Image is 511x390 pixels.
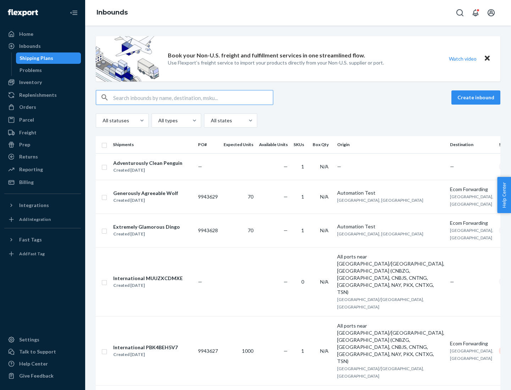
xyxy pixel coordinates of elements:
div: Automation Test [337,189,444,196]
p: Book your Non-U.S. freight and fulfillment services in one streamlined flow. [168,51,365,60]
a: Shipping Plans [16,52,81,64]
button: Fast Tags [4,234,81,245]
a: Help Center [4,358,81,369]
div: Created [DATE] [113,197,178,204]
div: Orders [19,104,36,111]
span: N/A [320,348,329,354]
div: Ecom Forwarding [450,219,493,227]
th: PO# [195,136,221,153]
input: All statuses [102,117,103,124]
div: Problems [20,67,42,74]
span: — [198,163,202,169]
button: Watch video [444,54,481,64]
span: — [450,163,454,169]
div: Created [DATE] [113,282,183,289]
th: SKUs [291,136,310,153]
div: Add Fast Tag [19,251,45,257]
div: Created [DATE] [113,351,178,358]
span: — [284,227,288,233]
button: Open account menu [484,6,498,20]
span: — [198,279,202,285]
span: 1 [301,348,304,354]
span: [GEOGRAPHIC_DATA]/[GEOGRAPHIC_DATA], [GEOGRAPHIC_DATA] [337,366,424,379]
button: Open Search Box [453,6,467,20]
a: Home [4,28,81,40]
div: Ecom Forwarding [450,186,493,193]
span: — [284,348,288,354]
td: 9943627 [195,316,221,385]
button: Integrations [4,200,81,211]
span: [GEOGRAPHIC_DATA]/[GEOGRAPHIC_DATA], [GEOGRAPHIC_DATA] [337,297,424,310]
span: — [284,163,288,169]
span: [GEOGRAPHIC_DATA], [GEOGRAPHIC_DATA] [450,228,493,240]
button: Close Navigation [67,6,81,20]
a: Replenishments [4,89,81,101]
input: Search inbounds by name, destination, msku... [113,90,273,105]
a: Add Fast Tag [4,248,81,260]
span: 1 [301,163,304,169]
span: 1 [301,194,304,200]
span: — [284,279,288,285]
span: [GEOGRAPHIC_DATA], [GEOGRAPHIC_DATA] [450,348,493,361]
div: Inbounds [19,43,41,50]
div: Give Feedback [19,372,54,379]
span: N/A [320,279,329,285]
span: 70 [248,227,253,233]
span: 1000 [242,348,253,354]
div: Automation Test [337,223,444,230]
a: Inbounds [4,40,81,52]
a: Settings [4,334,81,345]
th: Origin [334,136,447,153]
div: Talk to Support [19,348,56,355]
div: International MUUZXCDMXE [113,275,183,282]
span: [GEOGRAPHIC_DATA], [GEOGRAPHIC_DATA] [337,231,423,236]
th: Destination [447,136,496,153]
div: Inventory [19,79,42,86]
button: Close [483,54,492,64]
button: Help Center [497,177,511,213]
div: Adventurously Clean Penguin [113,160,182,167]
div: Created [DATE] [113,230,180,238]
a: Talk to Support [4,346,81,357]
span: [GEOGRAPHIC_DATA], [GEOGRAPHIC_DATA] [450,194,493,207]
span: [GEOGRAPHIC_DATA], [GEOGRAPHIC_DATA] [337,197,423,203]
span: — [450,279,454,285]
span: — [284,194,288,200]
button: Create inbound [451,90,500,105]
div: Replenishments [19,91,57,99]
div: Extremely Glamorous Dingo [113,223,180,230]
span: N/A [320,227,329,233]
a: Inbounds [97,9,128,16]
button: Give Feedback [4,370,81,381]
span: 70 [248,194,253,200]
div: Shipping Plans [20,55,53,62]
div: Billing [19,179,34,186]
div: Add Integration [19,216,51,222]
div: Help Center [19,360,48,367]
div: Returns [19,153,38,160]
th: Shipments [110,136,195,153]
a: Prep [4,139,81,150]
a: Orders [4,101,81,113]
a: Billing [4,177,81,188]
a: Freight [4,127,81,138]
input: All states [210,117,211,124]
a: Add Integration [4,214,81,225]
div: Created [DATE] [113,167,182,174]
div: Integrations [19,202,49,209]
div: All ports near [GEOGRAPHIC_DATA]/[GEOGRAPHIC_DATA], [GEOGRAPHIC_DATA] (CNBZG, [GEOGRAPHIC_DATA], ... [337,322,444,365]
span: 0 [301,279,304,285]
div: All ports near [GEOGRAPHIC_DATA]/[GEOGRAPHIC_DATA], [GEOGRAPHIC_DATA] (CNBZG, [GEOGRAPHIC_DATA], ... [337,253,444,296]
td: 9943628 [195,213,221,247]
a: Inventory [4,77,81,88]
a: Reporting [4,164,81,175]
th: Available Units [256,136,291,153]
p: Use Flexport’s freight service to import your products directly from your Non-U.S. supplier or port. [168,59,384,66]
div: Settings [19,336,39,343]
span: N/A [320,163,329,169]
button: Open notifications [468,6,483,20]
span: N/A [320,194,329,200]
div: Fast Tags [19,236,42,243]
